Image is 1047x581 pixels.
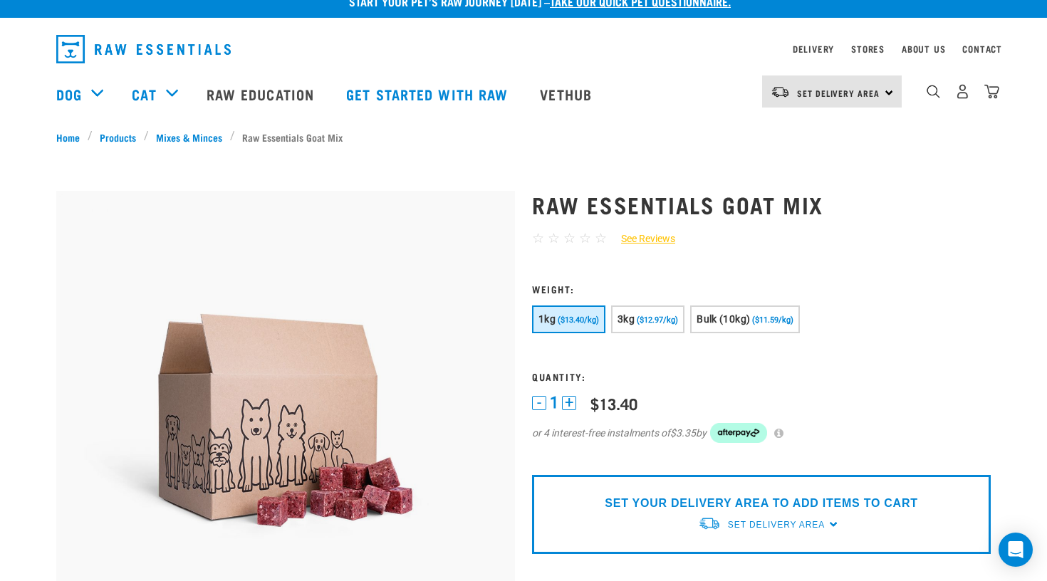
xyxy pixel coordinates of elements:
a: Products [93,130,144,145]
h3: Weight: [532,283,991,294]
button: 1kg ($13.40/kg) [532,305,605,333]
a: Stores [851,46,885,51]
span: 1kg [538,313,556,325]
div: $13.40 [590,394,637,412]
span: ☆ [579,230,591,246]
span: Set Delivery Area [797,90,880,95]
button: - [532,396,546,410]
span: 3kg [618,313,635,325]
a: See Reviews [607,231,675,246]
p: SET YOUR DELIVERY AREA TO ADD ITEMS TO CART [605,495,917,512]
a: Home [56,130,88,145]
nav: breadcrumbs [56,130,991,145]
img: Raw Essentials Logo [56,35,231,63]
div: or 4 interest-free instalments of by [532,423,991,443]
img: Afterpay [710,423,767,443]
img: home-icon@2x.png [984,84,999,99]
span: $3.35 [670,426,696,441]
h3: Quantity: [532,371,991,382]
a: About Us [902,46,945,51]
button: 3kg ($12.97/kg) [611,305,684,333]
button: + [562,396,576,410]
span: ($11.59/kg) [752,315,793,325]
h1: Raw Essentials Goat Mix [532,192,991,217]
span: ☆ [532,230,544,246]
a: Delivery [793,46,834,51]
div: Open Intercom Messenger [999,533,1033,567]
span: Set Delivery Area [728,520,825,530]
span: ☆ [595,230,607,246]
a: Cat [132,83,156,105]
img: home-icon-1@2x.png [927,85,940,98]
nav: dropdown navigation [45,29,1002,69]
img: van-moving.png [771,85,790,98]
span: ☆ [563,230,575,246]
img: user.png [955,84,970,99]
span: ($12.97/kg) [637,315,678,325]
a: Vethub [526,66,610,122]
a: Dog [56,83,82,105]
a: Mixes & Minces [149,130,230,145]
img: van-moving.png [698,516,721,531]
a: Contact [962,46,1002,51]
a: Raw Education [192,66,332,122]
span: 1 [550,395,558,410]
button: Bulk (10kg) ($11.59/kg) [690,305,800,333]
span: ($13.40/kg) [558,315,599,325]
a: Get started with Raw [332,66,526,122]
span: ☆ [548,230,560,246]
span: Bulk (10kg) [697,313,750,325]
